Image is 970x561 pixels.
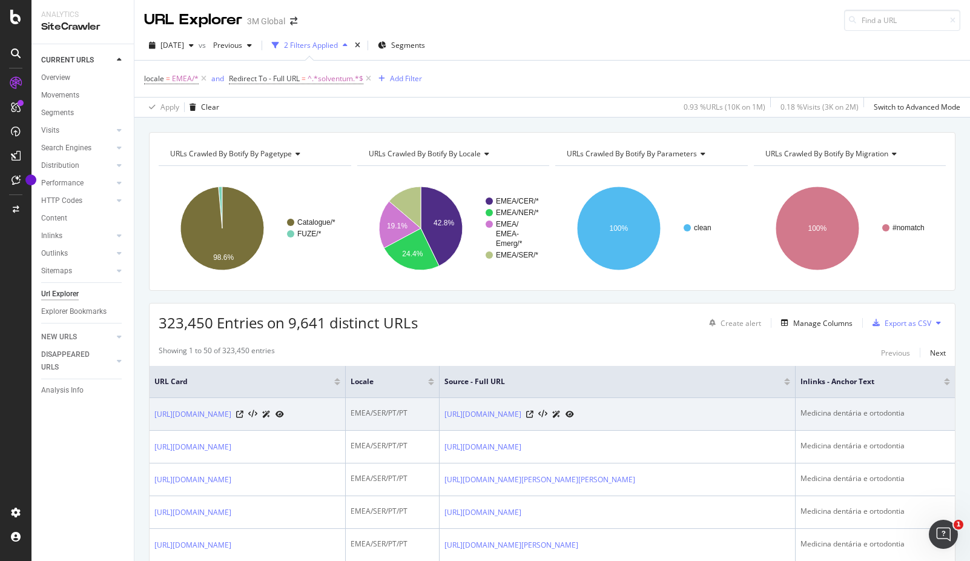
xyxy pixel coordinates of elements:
[373,36,430,55] button: Segments
[41,20,124,34] div: SiteCrawler
[213,253,234,262] text: 98.6%
[41,54,113,67] a: CURRENT URLS
[684,102,765,112] div: 0.93 % URLs ( 10K on 1M )
[374,71,422,86] button: Add Filter
[444,376,765,387] span: Source - Full URL
[765,148,888,159] span: URLs Crawled By Botify By migration
[567,148,697,159] span: URLs Crawled By Botify By parameters
[154,441,231,453] a: [URL][DOMAIN_NAME]
[869,98,960,117] button: Switch to Advanced Mode
[41,247,113,260] a: Outlinks
[41,124,113,137] a: Visits
[351,408,435,419] div: EMEA/SER/PT/PT
[172,70,199,87] span: EMEA/*
[41,348,102,374] div: DISAPPEARED URLS
[41,71,125,84] a: Overview
[496,197,539,205] text: EMEA/CER/*
[302,73,306,84] span: =
[41,10,124,20] div: Analytics
[874,102,960,112] div: Switch to Advanced Mode
[41,177,84,190] div: Performance
[930,348,946,358] div: Next
[929,520,958,549] iframe: Intercom live chat
[159,345,275,360] div: Showing 1 to 50 of 323,450 entries
[41,159,113,172] a: Distribution
[41,142,113,154] a: Search Engines
[41,288,125,300] a: Url Explorer
[144,36,199,55] button: [DATE]
[444,474,635,486] a: [URL][DOMAIN_NAME][PERSON_NAME][PERSON_NAME]
[793,318,853,328] div: Manage Columns
[351,539,435,549] div: EMEA/SER/PT/PT
[41,288,79,300] div: Url Explorer
[352,39,363,51] div: times
[211,73,224,84] button: and
[170,148,292,159] span: URLs Crawled By Botify By pagetype
[386,222,407,230] text: 19.1%
[694,224,711,232] text: clean
[247,15,285,27] div: 3M Global
[930,345,946,360] button: Next
[496,251,538,259] text: EMEA/SER/*
[444,506,521,519] a: [URL][DOMAIN_NAME]
[402,250,423,258] text: 24.4%
[610,224,629,233] text: 100%
[154,474,231,486] a: [URL][DOMAIN_NAME]
[892,224,925,232] text: #nomatch
[144,98,179,117] button: Apply
[41,177,113,190] a: Performance
[159,176,351,281] div: A chart.
[41,331,77,344] div: NEW URLS
[351,376,411,387] span: locale
[41,331,113,344] a: NEW URLS
[41,305,125,318] a: Explorer Bookmarks
[199,40,208,50] span: vs
[434,219,454,227] text: 42.8%
[154,408,231,420] a: [URL][DOMAIN_NAME]
[284,40,338,50] div: 2 Filters Applied
[297,230,322,238] text: FUZE/*
[262,408,271,420] a: AI Url Details
[496,239,523,248] text: Emerg/*
[267,36,352,55] button: 2 Filters Applied
[41,159,79,172] div: Distribution
[208,40,242,50] span: Previous
[444,539,578,551] a: [URL][DOMAIN_NAME][PERSON_NAME]
[160,102,179,112] div: Apply
[391,40,425,50] span: Segments
[800,440,951,451] div: Medicina dentária e ortodontia
[41,142,91,154] div: Search Engines
[552,408,561,420] a: AI Url Details
[351,440,435,451] div: EMEA/SER/PT/PT
[229,73,300,84] span: Redirect To - Full URL
[41,89,125,102] a: Movements
[275,408,284,420] a: URL Inspection
[41,194,113,207] a: HTTP Codes
[160,40,184,50] span: 2025 Aug. 24th
[800,506,951,517] div: Medicina dentária e ortodontia
[41,54,94,67] div: CURRENT URLS
[41,71,70,84] div: Overview
[41,89,79,102] div: Movements
[166,73,170,84] span: =
[41,230,113,242] a: Inlinks
[496,208,539,217] text: EMEA/NER/*
[566,408,574,420] a: URL Inspection
[41,107,74,119] div: Segments
[754,176,946,281] svg: A chart.
[351,506,435,517] div: EMEA/SER/PT/PT
[154,539,231,551] a: [URL][DOMAIN_NAME]
[444,441,521,453] a: [URL][DOMAIN_NAME]
[721,318,761,328] div: Create alert
[41,305,107,318] div: Explorer Bookmarks
[844,10,960,31] input: Find a URL
[236,411,243,418] a: Visit Online Page
[704,313,761,333] button: Create alert
[168,144,340,164] h4: URLs Crawled By Botify By pagetype
[154,506,231,519] a: [URL][DOMAIN_NAME]
[41,247,68,260] div: Outlinks
[390,73,422,84] div: Add Filter
[25,174,36,185] div: Tooltip anchor
[800,539,951,549] div: Medicina dentária e ortodontia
